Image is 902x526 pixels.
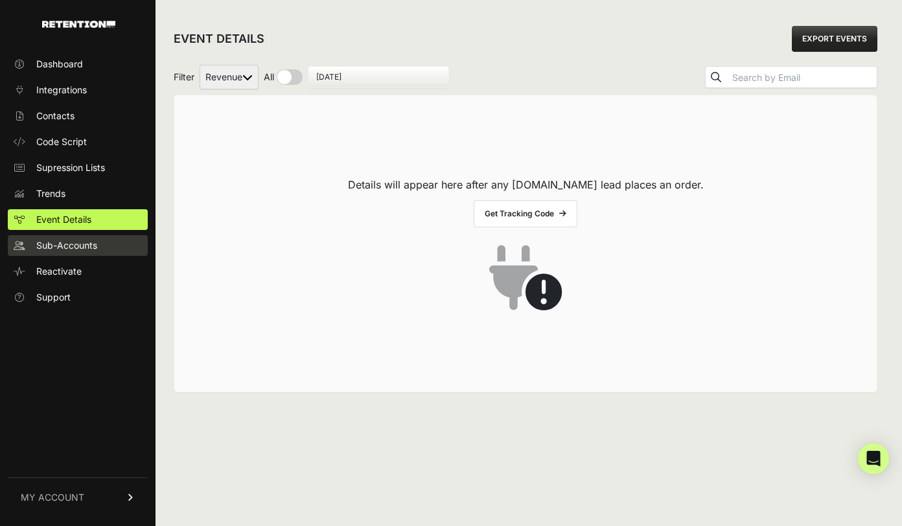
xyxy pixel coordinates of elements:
[8,106,148,126] a: Contacts
[8,54,148,74] a: Dashboard
[8,131,148,152] a: Code Script
[858,443,889,474] div: Open Intercom Messenger
[36,239,97,252] span: Sub-Accounts
[36,213,91,226] span: Event Details
[21,491,84,504] span: MY ACCOUNT
[36,84,87,97] span: Integrations
[174,30,264,48] h2: EVENT DETAILS
[174,71,194,84] span: Filter
[36,187,65,200] span: Trends
[200,65,259,89] select: Filter
[792,26,877,52] a: EXPORT EVENTS
[36,109,75,122] span: Contacts
[42,21,115,28] img: Retention.com
[8,209,148,230] a: Event Details
[8,477,148,517] a: MY ACCOUNT
[36,58,83,71] span: Dashboard
[474,200,577,227] a: Get Tracking Code
[8,80,148,100] a: Integrations
[348,177,704,192] p: Details will appear here after any [DOMAIN_NAME] lead places an order.
[8,261,148,282] a: Reactivate
[8,235,148,256] a: Sub-Accounts
[36,265,82,278] span: Reactivate
[730,69,877,87] input: Search by Email
[36,135,87,148] span: Code Script
[8,157,148,178] a: Supression Lists
[36,291,71,304] span: Support
[8,183,148,204] a: Trends
[8,287,148,308] a: Support
[36,161,105,174] span: Supression Lists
